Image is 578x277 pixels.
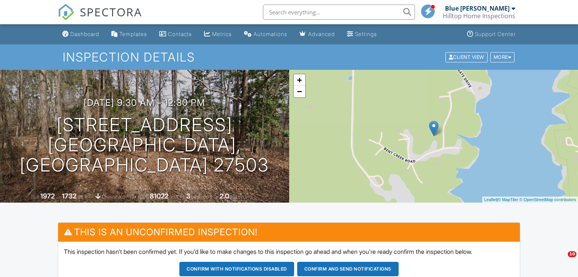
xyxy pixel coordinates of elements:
a: Client View [445,54,489,60]
div: 81022 [150,192,168,200]
span: Built [31,194,39,200]
a: Dashboard [59,27,102,41]
div: Blue [PERSON_NAME] [445,5,510,12]
a: © MapTiler [498,197,518,202]
div: Dashboard [70,31,99,37]
span: bedrooms [192,194,212,200]
span: sq. ft. [78,194,88,200]
a: Automations (Basic) [241,27,290,41]
input: Search everything... [263,5,415,20]
a: Metrics [201,27,235,41]
a: Settings [344,27,380,41]
a: Contacts [156,27,195,41]
button: Confirm with notifications disabled [179,262,294,276]
a: Zoom in [294,74,305,86]
span: Lot Size [133,194,149,200]
button: Confirm and send notifications [297,262,399,276]
iframe: Intercom live chat [552,251,570,269]
div: Contacts [168,31,192,37]
a: Leaflet [484,197,497,202]
div: Support Center [475,31,516,37]
div: 1732 [62,192,76,200]
div: Hilltop Home Inspections [443,12,515,20]
a: Zoom out [294,86,305,97]
a: SPECTORA [58,10,142,26]
span: 10 [568,251,576,257]
h3: This is an Unconfirmed Inspection! [58,223,520,241]
h3: [DATE] 9:30 am - 12:30 pm [84,98,205,108]
a: © OpenStreetMap contributors [519,197,576,202]
span: sq.ft. [169,194,179,200]
a: Templates [108,27,150,41]
h1: [STREET_ADDRESS] [GEOGRAPHIC_DATA], [GEOGRAPHIC_DATA] 27503 [12,115,277,175]
div: Templates [119,31,147,37]
div: 2.0 [220,192,229,200]
a: Advanced [296,27,338,41]
div: Automations [253,31,287,37]
div: 1972 [40,192,55,200]
div: Metrics [212,31,232,37]
div: Advanced [308,31,335,37]
span: bathrooms [230,194,252,200]
div: Client View [445,52,488,62]
span: SPECTORA [80,4,142,20]
h1: Inspection Details [63,50,515,64]
div: 3 [186,192,190,200]
div: More [490,52,515,62]
span: crawlspace [102,194,125,200]
img: The Best Home Inspection Software - Spectora [58,4,74,20]
a: Support Center [464,27,519,41]
div: | [482,197,578,203]
div: Settings [355,31,377,37]
p: This inspection hasn't been confirmed yet. If you'd like to make changes to this inspection go ah... [64,247,514,256]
